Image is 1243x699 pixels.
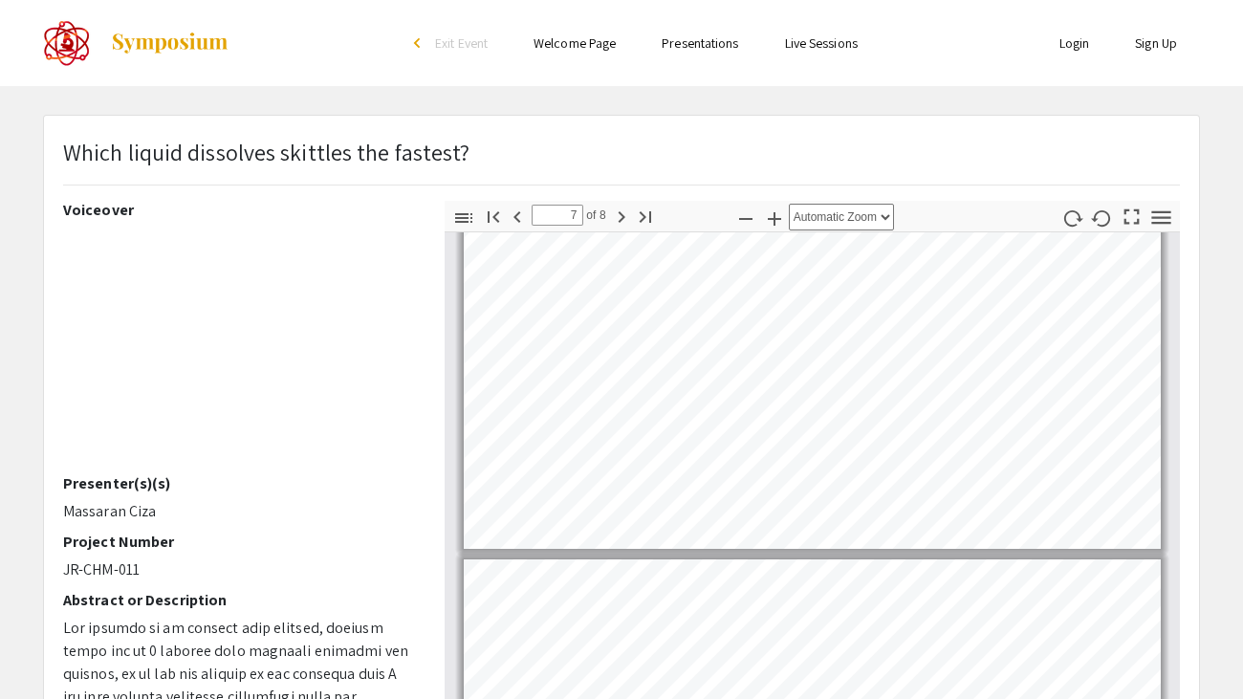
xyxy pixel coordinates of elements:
p: Massaran Ciza [63,500,416,523]
div: Page 7 [455,148,1169,557]
img: Symposium by ForagerOne [110,32,229,55]
a: The 2022 CoorsTek Denver Metro Regional Science and Engineering Fair [43,19,229,67]
button: Go to Last Page [629,202,662,229]
select: Zoom [789,204,894,230]
button: Next Page [605,202,638,229]
iframe: YouTube video player [63,227,416,474]
span: of 8 [583,205,606,226]
a: Welcome Page [534,34,616,52]
button: Tools [1145,204,1178,231]
button: Switch to Presentation Mode [1116,201,1148,229]
div: arrow_back_ios [414,37,425,49]
a: Login [1059,34,1090,52]
button: Rotate Clockwise [1057,204,1089,231]
span: Exit Event [435,34,488,52]
p: JR-CHM-011 [63,558,416,581]
input: Page [532,205,583,226]
img: The 2022 CoorsTek Denver Metro Regional Science and Engineering Fair [43,19,91,67]
a: Live Sessions [785,34,858,52]
a: Presentations [662,34,738,52]
button: Toggle Sidebar [447,204,480,231]
button: Previous Page [501,202,534,229]
a: Sign Up [1135,34,1177,52]
button: Zoom In [758,204,791,231]
button: Rotate Counterclockwise [1086,204,1119,231]
button: Go to First Page [477,202,510,229]
h2: Abstract or Description [63,591,416,609]
button: Zoom Out [730,204,762,231]
h2: Presenter(s)(s) [63,474,416,492]
h2: Voiceover [63,201,416,219]
a: https://gosciencegirls.com/skittles-rainbow-dissolving-dye-science-project/ [517,651,1078,679]
p: Which liquid dissolves skittles the fastest? [63,135,469,169]
h2: Project Number [63,533,416,551]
